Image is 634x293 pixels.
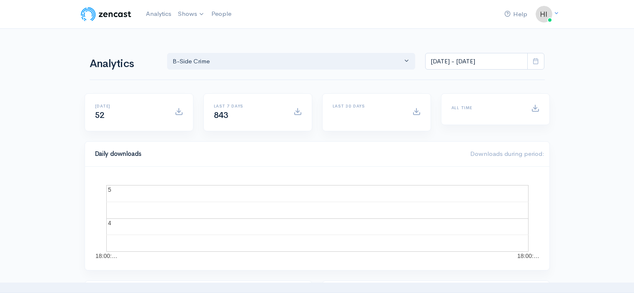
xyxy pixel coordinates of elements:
[90,58,157,70] h1: Analytics
[451,105,521,110] h6: All time
[425,53,528,70] input: analytics date range selector
[167,53,416,70] button: B-Side Crime
[517,253,539,259] text: 18:00:…
[95,253,118,259] text: 18:00:…
[95,150,460,158] h4: Daily downloads
[470,150,544,158] span: Downloads during period:
[108,186,111,193] text: 5
[95,177,539,260] svg: A chart.
[208,5,235,23] a: People
[175,5,208,23] a: Shows
[536,6,552,23] img: ...
[214,104,283,108] h6: Last 7 days
[143,5,175,23] a: Analytics
[501,5,531,23] a: Help
[173,57,403,66] div: B-Side Crime
[108,220,111,226] text: 4
[214,110,228,120] span: 843
[333,104,402,108] h6: Last 30 days
[80,6,133,23] img: ZenCast Logo
[95,104,165,108] h6: [DATE]
[95,110,105,120] span: 52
